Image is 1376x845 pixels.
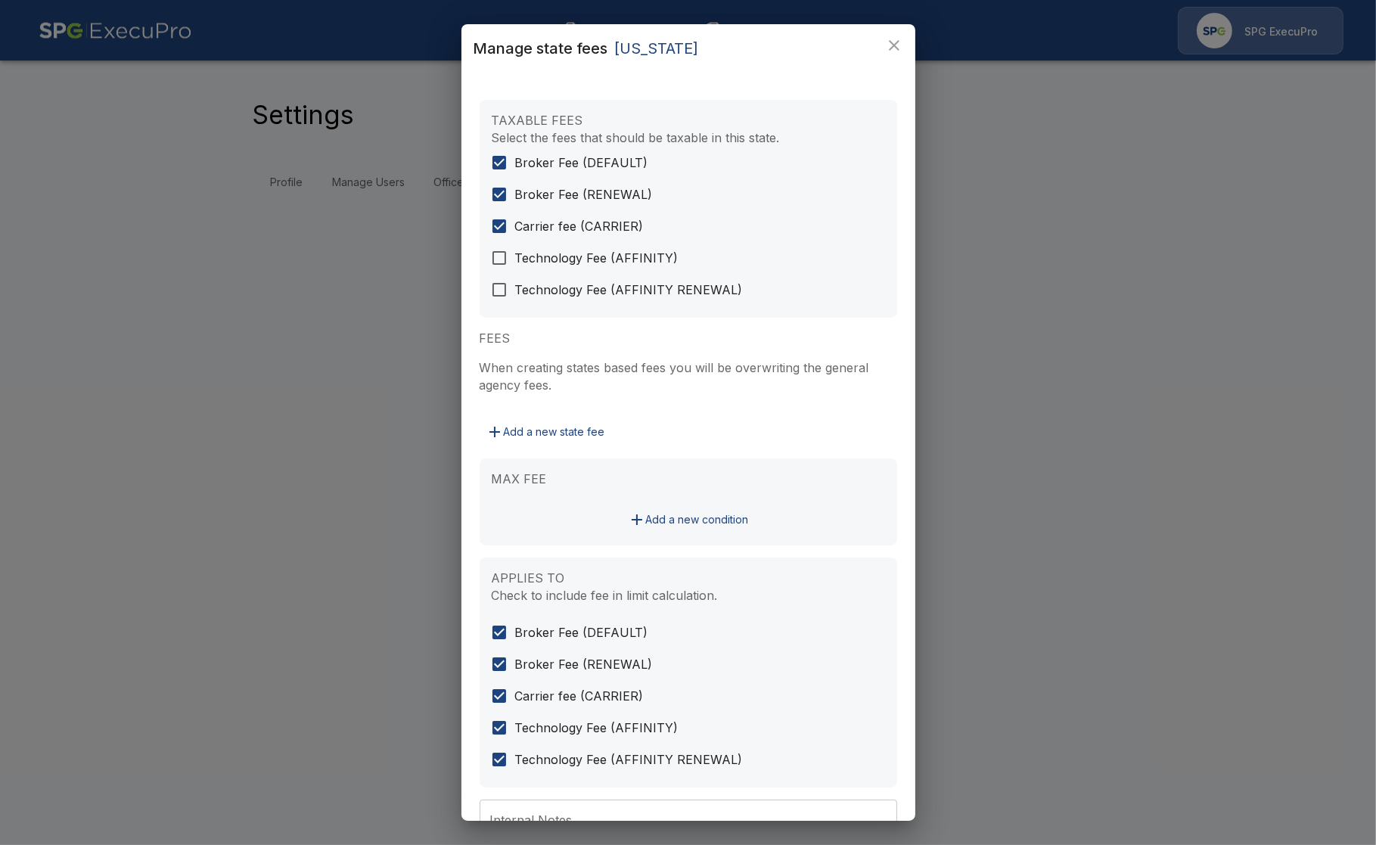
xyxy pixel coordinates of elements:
span: Technology Fee (AFFINITY RENEWAL) [515,281,743,299]
span: Broker Fee (RENEWAL) [515,655,653,673]
label: When creating states based fees you will be overwriting the general agency fees. [480,360,869,393]
span: Carrier fee (CARRIER) [515,687,644,705]
label: APPLIES TO [492,570,565,586]
h2: Manage state fees [461,24,915,73]
span: Technology Fee (AFFINITY RENEWAL) [515,750,743,769]
span: Carrier fee (CARRIER) [515,217,644,235]
label: FEES [480,331,511,346]
span: Technology Fee (AFFINITY) [515,249,679,267]
span: Broker Fee (DEFAULT) [515,623,648,642]
span: Broker Fee (DEFAULT) [515,154,648,172]
label: Check to include fee in limit calculation. [492,588,718,603]
button: Add a new state fee [480,418,611,446]
label: Select the fees that should be taxable in this state. [492,130,780,145]
button: Add a new condition [622,506,755,534]
span: [US_STATE] [615,39,699,57]
span: Broker Fee (RENEWAL) [515,185,653,203]
label: MAX FEE [492,471,547,486]
span: Technology Fee (AFFINITY) [515,719,679,737]
label: TAXABLE FEES [492,113,583,128]
button: close [879,30,909,61]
